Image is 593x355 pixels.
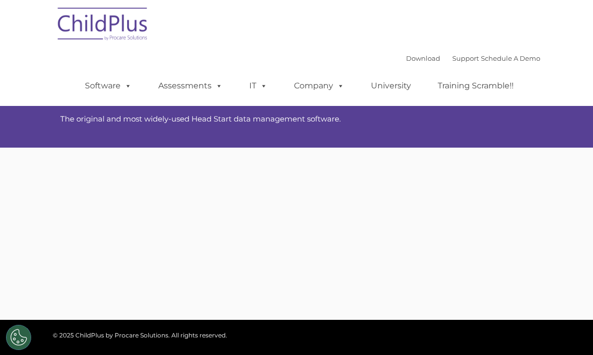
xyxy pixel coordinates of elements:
[148,76,233,96] a: Assessments
[452,54,479,62] a: Support
[6,325,31,350] button: Cookies Settings
[53,1,153,51] img: ChildPlus by Procare Solutions
[75,76,142,96] a: Software
[406,54,440,62] a: Download
[428,76,524,96] a: Training Scramble!!
[239,76,277,96] a: IT
[60,148,533,223] iframe: Form 0
[361,76,421,96] a: University
[60,114,341,124] span: The original and most widely-used Head Start data management software.
[406,54,540,62] font: |
[53,331,227,339] span: © 2025 ChildPlus by Procare Solutions. All rights reserved.
[284,76,354,96] a: Company
[481,54,540,62] a: Schedule A Demo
